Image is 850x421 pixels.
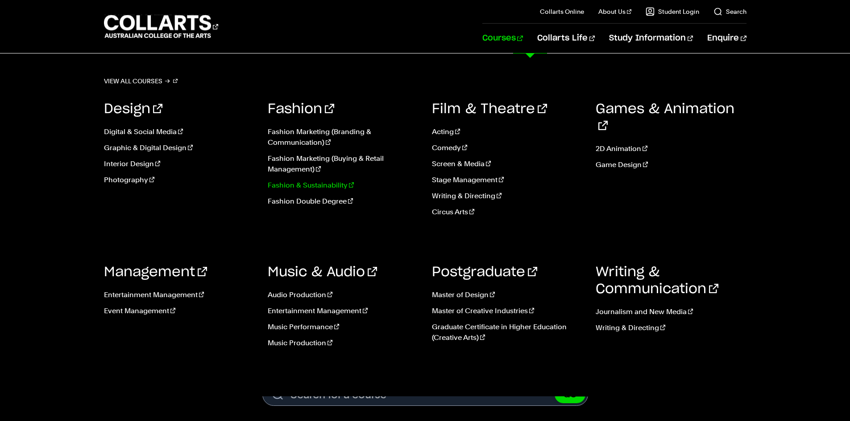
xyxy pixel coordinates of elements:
[104,127,255,137] a: Digital & Social Media
[268,196,419,207] a: Fashion Double Degree
[540,7,584,16] a: Collarts Online
[596,102,734,133] a: Games & Animation
[104,159,255,169] a: Interior Design
[537,24,595,53] a: Collarts Life
[268,338,419,348] a: Music Production
[432,322,583,343] a: Graduate Certificate in Higher Education (Creative Arts)
[432,127,583,137] a: Acting
[104,102,162,116] a: Design
[268,153,419,175] a: Fashion Marketing (Buying & Retail Management)
[104,306,255,316] a: Event Management
[713,7,746,16] a: Search
[104,14,218,39] div: Go to homepage
[104,290,255,300] a: Entertainment Management
[104,75,178,87] a: View all courses
[432,175,583,185] a: Stage Management
[596,307,746,317] a: Journalism and New Media
[104,143,255,153] a: Graphic & Digital Design
[596,143,746,154] a: 2D Animation
[432,266,537,279] a: Postgraduate
[268,322,419,332] a: Music Performance
[268,102,334,116] a: Fashion
[432,143,583,153] a: Comedy
[432,191,583,201] a: Writing & Directing
[482,24,523,53] a: Courses
[432,290,583,300] a: Master of Design
[268,290,419,300] a: Audio Production
[609,24,693,53] a: Study Information
[104,175,255,185] a: Photography
[268,127,419,148] a: Fashion Marketing (Branding & Communication)
[268,266,377,279] a: Music & Audio
[707,24,746,53] a: Enquire
[432,102,547,116] a: Film & Theatre
[432,306,583,316] a: Master of Creative Industries
[598,7,631,16] a: About Us
[104,266,207,279] a: Management
[596,159,746,170] a: Game Design
[432,159,583,169] a: Screen & Media
[432,207,583,217] a: Circus Arts
[268,180,419,191] a: Fashion & Sustainability
[596,266,718,296] a: Writing & Communication
[596,323,746,333] a: Writing & Directing
[268,306,419,316] a: Entertainment Management
[646,7,699,16] a: Student Login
